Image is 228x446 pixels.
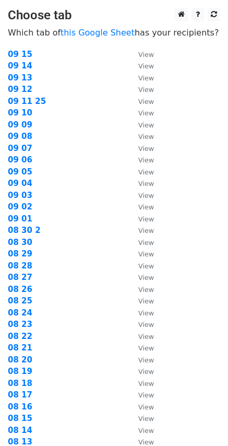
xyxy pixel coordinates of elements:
[128,355,154,365] a: View
[8,97,46,106] a: 09 11 25
[8,308,32,318] a: 08 24
[8,27,220,38] p: Which tab of has your recipients?
[8,8,220,23] h3: Choose tab
[8,343,32,353] a: 08 21
[138,356,154,364] small: View
[8,390,32,400] a: 08 17
[8,355,32,365] a: 08 20
[128,379,154,388] a: View
[138,86,154,93] small: View
[8,249,32,259] strong: 08 29
[8,426,32,435] a: 08 14
[128,50,154,59] a: View
[8,332,32,341] strong: 08 22
[8,167,32,177] a: 09 05
[128,308,154,318] a: View
[8,402,32,412] a: 08 16
[128,296,154,306] a: View
[138,180,154,187] small: View
[128,97,154,106] a: View
[138,333,154,341] small: View
[128,332,154,341] a: View
[128,426,154,435] a: View
[8,285,32,294] a: 08 26
[8,214,32,224] strong: 09 01
[138,368,154,375] small: View
[8,367,32,376] a: 08 19
[138,74,154,82] small: View
[8,73,32,83] a: 09 13
[8,144,32,153] a: 09 07
[8,226,41,235] a: 08 30 2
[8,85,32,94] a: 09 12
[138,309,154,317] small: View
[8,155,32,165] a: 09 06
[138,109,154,117] small: View
[128,132,154,141] a: View
[8,202,32,212] a: 09 02
[8,120,32,130] strong: 09 09
[8,320,32,329] a: 08 23
[128,273,154,282] a: View
[8,261,32,271] a: 08 28
[8,191,32,200] a: 09 03
[8,179,32,188] a: 09 04
[128,238,154,247] a: View
[128,367,154,376] a: View
[138,250,154,258] small: View
[128,249,154,259] a: View
[128,214,154,224] a: View
[128,155,154,165] a: View
[128,414,154,423] a: View
[128,390,154,400] a: View
[8,379,32,388] a: 08 18
[128,261,154,271] a: View
[138,215,154,223] small: View
[138,321,154,328] small: View
[128,191,154,200] a: View
[138,51,154,58] small: View
[8,273,32,282] a: 08 27
[138,262,154,270] small: View
[128,120,154,130] a: View
[128,108,154,118] a: View
[8,61,32,71] a: 09 14
[128,343,154,353] a: View
[8,238,32,247] a: 08 30
[128,202,154,212] a: View
[8,296,32,306] a: 08 25
[138,62,154,70] small: View
[138,121,154,129] small: View
[138,203,154,211] small: View
[138,227,154,234] small: View
[8,414,32,423] strong: 08 15
[138,391,154,399] small: View
[138,239,154,247] small: View
[128,85,154,94] a: View
[138,403,154,411] small: View
[8,50,32,59] a: 09 15
[138,98,154,105] small: View
[138,156,154,164] small: View
[138,297,154,305] small: View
